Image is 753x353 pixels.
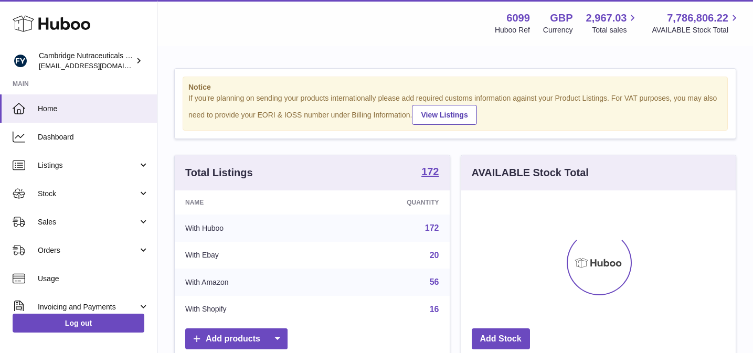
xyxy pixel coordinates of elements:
a: Add products [185,328,288,350]
a: 2,967.03 Total sales [586,11,639,35]
a: View Listings [412,105,476,125]
span: Stock [38,189,138,199]
a: 172 [421,166,439,179]
img: huboo@camnutra.com [13,53,28,69]
a: 172 [425,223,439,232]
a: Log out [13,314,144,333]
td: With Shopify [175,296,325,323]
strong: 6099 [506,11,530,25]
span: Total sales [592,25,639,35]
div: Cambridge Nutraceuticals Ltd [39,51,133,71]
span: Dashboard [38,132,149,142]
span: Sales [38,217,138,227]
div: Currency [543,25,573,35]
th: Name [175,190,325,215]
strong: Notice [188,82,722,92]
strong: GBP [550,11,572,25]
span: Home [38,104,149,114]
div: If you're planning on sending your products internationally please add required customs informati... [188,93,722,125]
strong: 172 [421,166,439,177]
span: Listings [38,161,138,170]
span: AVAILABLE Stock Total [652,25,740,35]
span: Orders [38,245,138,255]
span: Invoicing and Payments [38,302,138,312]
div: Huboo Ref [495,25,530,35]
h3: AVAILABLE Stock Total [472,166,589,180]
span: 7,786,806.22 [667,11,728,25]
a: 56 [430,277,439,286]
th: Quantity [325,190,449,215]
a: 20 [430,251,439,260]
td: With Ebay [175,242,325,269]
a: 7,786,806.22 AVAILABLE Stock Total [652,11,740,35]
span: 2,967.03 [586,11,627,25]
span: Usage [38,274,149,284]
td: With Huboo [175,215,325,242]
a: 16 [430,305,439,314]
h3: Total Listings [185,166,253,180]
span: [EMAIL_ADDRESS][DOMAIN_NAME] [39,61,154,70]
a: Add Stock [472,328,530,350]
td: With Amazon [175,269,325,296]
